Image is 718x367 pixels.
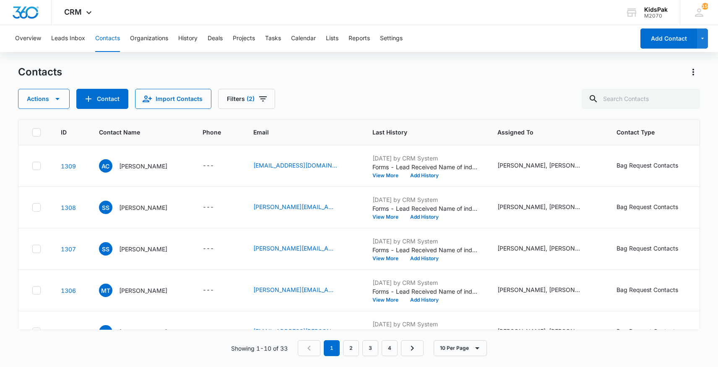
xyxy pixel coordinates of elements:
div: [PERSON_NAME], [PERSON_NAME] [497,202,581,211]
button: View More [372,215,404,220]
span: ID [61,128,67,137]
span: Email [253,128,340,137]
button: Add History [404,173,445,178]
div: [PERSON_NAME], [PERSON_NAME] [497,244,581,253]
div: [PERSON_NAME], [PERSON_NAME] [497,285,581,294]
div: Assigned To - Pat Johnson, Stan Seago - Select to Edit Field [497,161,596,171]
button: Add History [404,215,445,220]
div: Bag Request Contacts [617,202,678,211]
span: (2) [247,96,255,102]
button: View More [372,173,404,178]
a: Page 3 [362,340,378,356]
button: Tasks [265,25,281,52]
div: Email - april.cameron@tsd.org - Select to Edit Field [253,161,352,171]
p: [DATE] by CRM System [372,195,477,204]
p: Forms - Lead Received Name of individual submitting this request: [PERSON_NAME] Email: [EMAIL_ADD... [372,328,477,337]
div: Contact Name - Stan Seago - Select to Edit Field [99,242,182,256]
button: Add History [404,256,445,261]
a: Navigate to contact details page for Stan Seago [61,204,76,211]
span: Contact Type [617,128,681,137]
div: Contact Name - Stan Seago - Select to Edit Field [99,201,182,214]
p: [PERSON_NAME] [119,328,167,336]
p: [PERSON_NAME] [119,203,167,212]
span: SS [99,242,112,256]
div: --- [203,244,214,254]
a: Navigate to contact details page for Michelle Taaffe [61,287,76,294]
div: --- [203,161,214,171]
div: Contact Type - Bag Request Contacts - Select to Edit Field [617,285,693,295]
button: Add Contact [640,28,697,49]
input: Search Contacts [582,89,700,109]
h1: Contacts [18,66,62,78]
p: Forms - Lead Received Name of individual submitting this request: [PERSON_NAME] Email: [EMAIL_ADD... [372,163,477,171]
button: View More [372,256,404,261]
div: Bag Request Contacts [617,285,678,294]
div: Assigned To - Pat Johnson, Stan Seago - Select to Edit Field [497,202,596,212]
a: Navigate to contact details page for Brandii Wilson [61,328,76,336]
div: Contact Type - Bag Request Contacts - Select to Edit Field [617,244,693,254]
span: Assigned To [497,128,584,137]
div: Bag Request Contacts [617,161,678,170]
p: [DATE] by CRM System [372,320,477,328]
a: [PERSON_NAME][EMAIL_ADDRESS][DOMAIN_NAME] [253,202,337,211]
a: Navigate to contact details page for April Cameron [61,163,76,170]
div: Phone - - Select to Edit Field [203,202,229,212]
button: Leads Inbox [51,25,85,52]
div: --- [203,285,214,295]
a: [PERSON_NAME][EMAIL_ADDRESS][PERSON_NAME][DOMAIN_NAME] [253,285,337,294]
div: Contact Name - Michelle Taaffe - Select to Edit Field [99,284,182,297]
div: --- [203,327,214,337]
button: Settings [380,25,403,52]
a: Page 4 [382,340,398,356]
span: BW [99,325,112,339]
div: Contact Name - April Cameron - Select to Edit Field [99,159,182,173]
span: SS [99,201,112,214]
span: Contact Name [99,128,170,137]
div: Contact Name - Brandii Wilson - Select to Edit Field [99,325,182,339]
button: Actions [687,65,700,79]
div: Phone - - Select to Edit Field [203,327,229,337]
p: [DATE] by CRM System [372,237,477,246]
div: notifications count [702,3,708,10]
p: [DATE] by CRM System [372,154,477,163]
div: account id [644,13,668,19]
div: Bag Request Contacts [617,327,678,336]
button: Overview [15,25,41,52]
button: Add History [404,297,445,302]
div: Email - brandii.wilson@tsd.org - Select to Edit Field [253,327,352,337]
button: Import Contacts [135,89,211,109]
a: [EMAIL_ADDRESS][PERSON_NAME][DOMAIN_NAME] [253,327,337,336]
div: Phone - - Select to Edit Field [203,161,229,171]
div: Contact Type - Bag Request Contacts - Select to Edit Field [617,161,693,171]
button: Filters [218,89,275,109]
div: Email - stan@kidspak.org - Select to Edit Field [253,202,352,212]
div: [PERSON_NAME], [PERSON_NAME] [497,161,581,170]
div: Contact Type - Bag Request Contacts - Select to Edit Field [617,202,693,212]
button: Projects [233,25,255,52]
div: account name [644,6,668,13]
p: [PERSON_NAME] [119,286,167,295]
a: [EMAIL_ADDRESS][DOMAIN_NAME] [253,161,337,170]
div: [PERSON_NAME], [PERSON_NAME] [497,327,581,336]
p: Forms - Lead Received Name of individual submitting this request: [PERSON_NAME] Email: [PERSON_NA... [372,246,477,254]
p: Forms - Lead Received Name of individual submitting this request: [PERSON_NAME] Email: [PERSON_NA... [372,287,477,296]
p: [PERSON_NAME] [119,162,167,171]
span: Last History [372,128,465,137]
div: Assigned To - Pat Johnson, Stan Seago - Select to Edit Field [497,244,596,254]
p: [PERSON_NAME] [119,245,167,253]
button: 10 Per Page [434,340,487,356]
div: Contact Type - Bag Request Contacts - Select to Edit Field [617,327,693,337]
button: Organizations [130,25,168,52]
a: Page 2 [343,340,359,356]
button: Reports [349,25,370,52]
span: AC [99,159,112,173]
div: Assigned To - Pat Johnson, Stan Seago - Select to Edit Field [497,327,596,337]
a: Next Page [401,340,424,356]
div: --- [203,202,214,212]
div: Bag Request Contacts [617,244,678,253]
span: MT [99,284,112,297]
p: Showing 1-10 of 33 [231,344,288,353]
a: [PERSON_NAME][EMAIL_ADDRESS][DOMAIN_NAME] [253,244,337,253]
button: Add Contact [76,89,128,109]
div: Email - Michelle.taaffe@tsd.org - Select to Edit Field [253,285,352,295]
